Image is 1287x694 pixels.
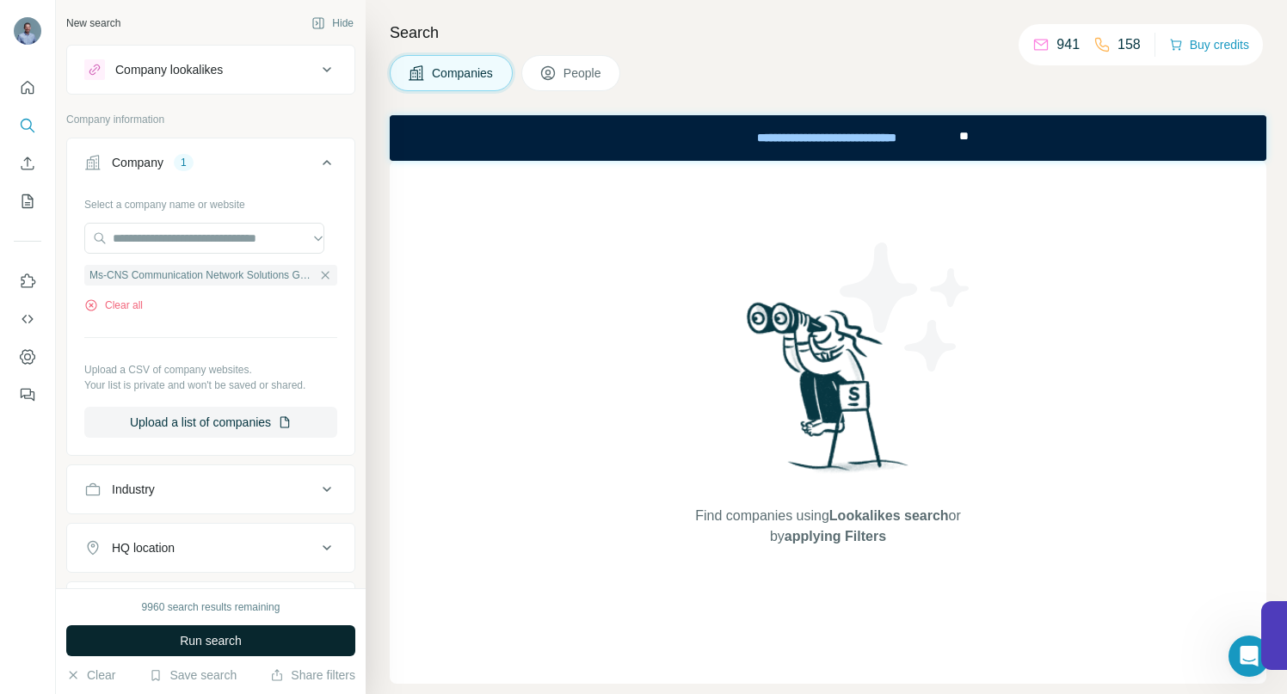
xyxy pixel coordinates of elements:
[14,17,41,45] img: Avatar
[66,112,355,127] p: Company information
[1228,636,1270,677] iframe: Intercom live chat
[299,10,366,36] button: Hide
[84,298,143,313] button: Clear all
[1169,33,1249,57] button: Buy credits
[14,148,41,179] button: Enrich CSV
[14,72,41,103] button: Quick start
[563,64,603,82] span: People
[112,481,155,498] div: Industry
[84,407,337,438] button: Upload a list of companies
[84,190,337,212] div: Select a company name or website
[390,21,1266,45] h4: Search
[270,666,355,684] button: Share filters
[149,666,237,684] button: Save search
[142,599,280,615] div: 9960 search results remaining
[67,586,354,627] button: Annual revenue ($)
[115,61,223,78] div: Company lookalikes
[785,529,886,544] span: applying Filters
[84,378,337,393] p: Your list is private and won't be saved or shared.
[112,539,175,556] div: HQ location
[89,267,315,283] span: Ms-CNS Communication Network Solutions GmbH
[67,527,354,568] button: HQ location
[828,230,983,384] img: Surfe Illustration - Stars
[1118,34,1141,55] p: 158
[14,266,41,297] button: Use Surfe on LinkedIn
[739,298,918,489] img: Surfe Illustration - Woman searching with binoculars
[14,110,41,141] button: Search
[14,379,41,410] button: Feedback
[174,155,194,170] div: 1
[66,666,115,684] button: Clear
[66,15,120,31] div: New search
[67,469,354,510] button: Industry
[390,115,1266,161] iframe: Banner
[690,506,965,547] span: Find companies using or by
[180,632,242,649] span: Run search
[67,49,354,90] button: Company lookalikes
[829,508,949,523] span: Lookalikes search
[67,142,354,190] button: Company1
[14,186,41,217] button: My lists
[432,64,495,82] span: Companies
[1056,34,1080,55] p: 941
[66,625,355,656] button: Run search
[14,304,41,335] button: Use Surfe API
[84,362,337,378] p: Upload a CSV of company websites.
[14,341,41,372] button: Dashboard
[112,154,163,171] div: Company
